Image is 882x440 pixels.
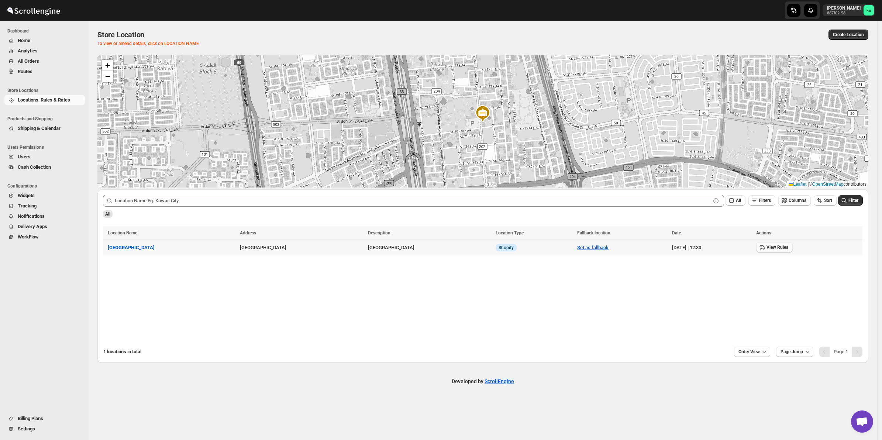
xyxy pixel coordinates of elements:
[474,105,492,123] img: Marker
[4,35,85,46] button: Home
[789,182,806,187] a: Leaflet
[789,198,806,203] span: Columns
[864,5,874,16] span: khaled alrashidi
[4,56,85,66] button: All Orders
[18,58,39,64] span: All Orders
[776,347,813,357] button: Page Jump
[838,195,863,206] button: Filter
[6,1,61,20] img: ScrollEngine
[756,242,793,252] button: View Rules
[18,234,39,240] span: WorkFlow
[18,164,51,170] span: Cash Collection
[7,144,85,150] span: Users Permissions
[828,30,868,40] button: Create Location
[4,95,85,105] button: Locations, Rules & Rates
[4,152,85,162] button: Users
[18,224,47,229] span: Delivery Apps
[18,69,32,74] span: Routes
[4,190,85,201] button: Widgets
[240,245,286,250] button: [GEOGRAPHIC_DATA]
[7,116,85,122] span: Products and Shipping
[845,349,848,354] b: 1
[115,195,711,207] input: Location Name Eg. Kuwait City
[18,193,35,198] span: Widgets
[577,230,610,236] span: Fallback location
[812,182,844,187] a: OpenStreetMap
[7,87,85,93] span: Store Locations
[833,32,864,38] span: Create Location
[738,349,760,355] span: Order View
[18,126,61,131] span: Shipping & Calendar
[819,347,862,357] nav: Pagination
[102,60,113,71] a: Zoom in
[485,378,514,384] a: ScrollEngine
[808,182,809,187] span: |
[848,198,858,203] span: Filter
[766,244,788,250] span: View Rules
[827,5,861,11] p: [PERSON_NAME]
[18,213,45,219] span: Notifications
[827,11,861,16] p: 867f02-58
[18,416,43,421] span: Billing Plans
[726,195,745,206] button: All
[240,230,256,236] span: Address
[759,198,771,203] span: Filters
[105,61,110,70] span: +
[781,349,803,355] span: Page Jump
[778,195,811,206] button: Columns
[672,230,681,236] span: Date
[4,66,85,77] button: Routes
[748,195,775,206] button: Filters
[368,230,390,236] span: Description
[108,244,155,251] button: [GEOGRAPHIC_DATA]
[756,230,771,236] span: Actions
[97,30,144,39] span: Store Location
[97,41,199,46] span: To view or amend details, click on LOCATION NAME
[577,245,609,250] button: Set as fallback
[4,413,85,424] button: Billing Plans
[4,232,85,242] button: WorkFlow
[4,424,85,434] button: Settings
[4,221,85,232] button: Delivery Apps
[103,349,141,354] span: 1 locations in total
[7,28,85,34] span: Dashboard
[823,4,875,16] button: User menu
[452,378,514,385] p: Developed by
[4,211,85,221] button: Notifications
[4,201,85,211] button: Tracking
[851,410,873,433] a: Open chat
[4,46,85,56] button: Analytics
[18,426,35,432] span: Settings
[105,72,110,81] span: −
[108,245,155,250] span: [GEOGRAPHIC_DATA]
[867,8,871,13] text: ka
[496,230,524,236] span: Location Type
[4,162,85,172] button: Cash Collection
[7,183,85,189] span: Configurations
[824,198,832,203] span: Sort
[787,181,868,188] div: © contributors
[368,244,456,251] div: [GEOGRAPHIC_DATA]
[814,195,837,206] button: Sort
[18,48,38,54] span: Analytics
[499,245,514,251] span: Shopify
[734,347,770,357] button: Order View
[18,97,70,103] span: Locations, Rules & Rates
[672,244,752,251] div: [DATE] | 12:30
[834,349,848,354] span: Page
[4,123,85,134] button: Shipping & Calendar
[18,38,30,43] span: Home
[102,71,113,82] a: Zoom out
[736,198,741,203] span: All
[18,203,37,209] span: Tracking
[108,230,137,236] span: Location Name
[18,154,31,159] span: Users
[105,212,110,217] span: All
